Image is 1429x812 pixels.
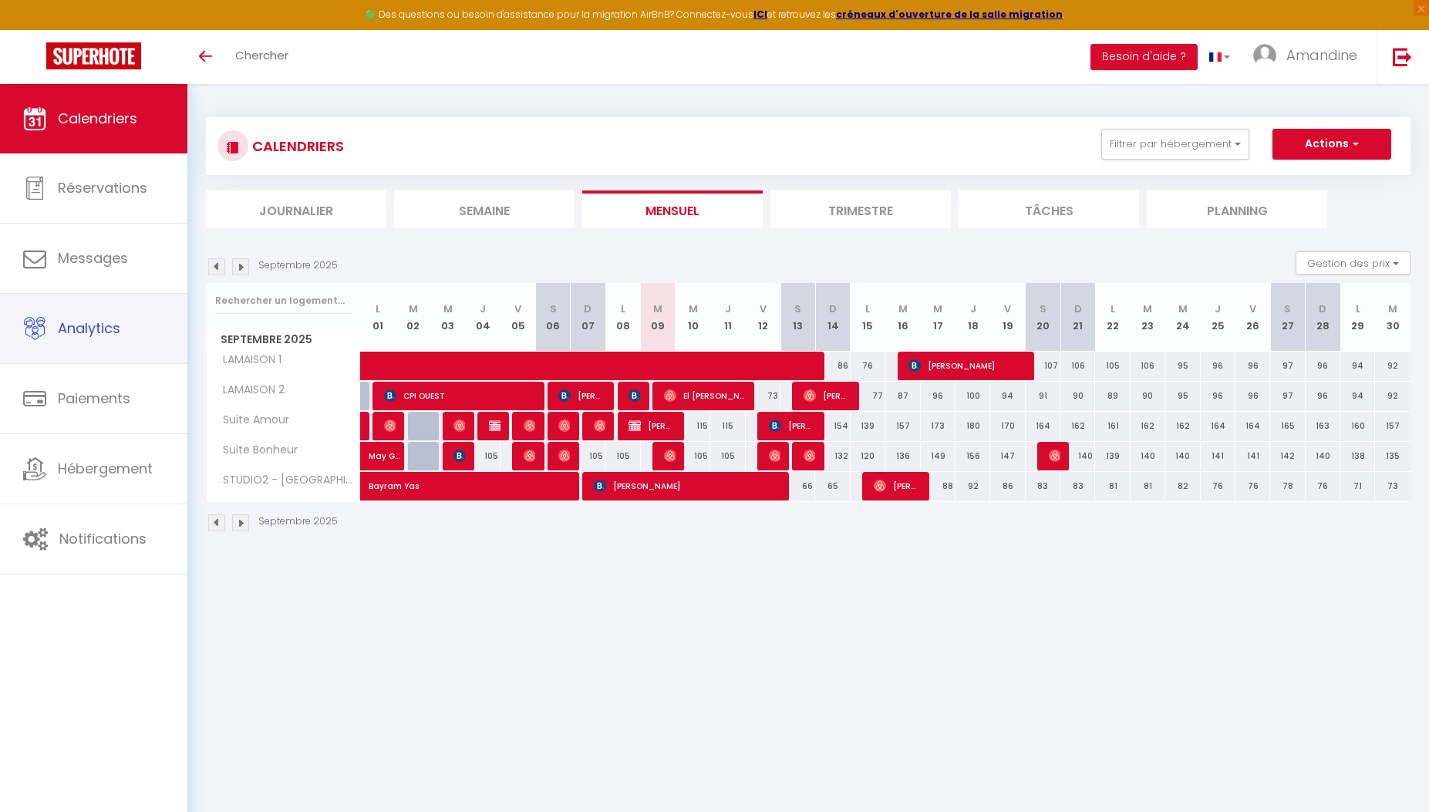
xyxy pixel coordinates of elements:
[58,178,147,197] span: Réservations
[1201,472,1235,500] div: 76
[584,302,591,316] abbr: D
[921,382,955,410] div: 96
[394,190,575,228] li: Semaine
[851,283,885,352] th: 15
[1235,412,1270,440] div: 164
[466,283,500,352] th: 04
[836,8,1063,21] strong: créneaux d'ouverture de la salle migration
[1296,251,1410,275] button: Gestion des prix
[58,248,128,268] span: Messages
[1270,412,1305,440] div: 165
[933,302,942,316] abbr: M
[1375,472,1410,500] div: 73
[1253,44,1276,67] img: ...
[1270,352,1305,380] div: 97
[1095,352,1130,380] div: 105
[1060,283,1095,352] th: 21
[769,441,780,470] span: [PERSON_NAME]
[1026,352,1060,380] div: 107
[1388,302,1397,316] abbr: M
[215,287,352,315] input: Rechercher un logement...
[1060,382,1095,410] div: 90
[1306,352,1340,380] div: 96
[794,302,801,316] abbr: S
[780,283,815,352] th: 13
[1340,382,1375,410] div: 94
[594,471,779,500] span: [PERSON_NAME]
[1375,382,1410,410] div: 92
[725,302,731,316] abbr: J
[990,472,1025,500] div: 86
[1340,442,1375,470] div: 138
[1356,302,1360,316] abbr: L
[361,442,396,471] a: May Gérat
[209,442,302,459] span: Suite Bonheur
[753,8,767,21] strong: ICI
[489,411,500,440] span: Zeniat [DEMOGRAPHIC_DATA]
[851,442,885,470] div: 120
[1165,442,1200,470] div: 140
[58,459,153,478] span: Hébergement
[558,381,605,410] span: [PERSON_NAME]
[258,514,338,529] p: Septembre 2025
[209,472,363,489] span: STUDIO2 - [GEOGRAPHIC_DATA]
[1306,382,1340,410] div: 96
[224,30,300,84] a: Chercher
[550,302,557,316] abbr: S
[1375,442,1410,470] div: 135
[1060,472,1095,500] div: 83
[815,412,850,440] div: 154
[1201,283,1235,352] th: 25
[524,411,535,440] span: [PERSON_NAME]
[1060,442,1095,470] div: 140
[524,441,535,470] span: [PERSON_NAME]
[1090,44,1198,70] button: Besoin d'aide ?
[815,283,850,352] th: 14
[1026,382,1060,410] div: 91
[1049,441,1060,470] span: [PERSON_NAME]
[710,283,745,352] th: 11
[1131,382,1165,410] div: 90
[770,190,951,228] li: Trimestre
[514,302,521,316] abbr: V
[676,283,710,352] th: 10
[1131,283,1165,352] th: 23
[955,412,990,440] div: 180
[58,318,120,338] span: Analytics
[396,283,430,352] th: 02
[384,381,534,410] span: CPI OUEST
[361,472,396,501] a: Bayram Yas
[885,382,920,410] div: 87
[1272,129,1391,160] button: Actions
[46,42,141,69] img: Super Booking
[1284,302,1291,316] abbr: S
[990,442,1025,470] div: 147
[1143,302,1152,316] abbr: M
[361,283,396,352] th: 01
[1026,412,1060,440] div: 164
[851,352,885,380] div: 76
[1306,442,1340,470] div: 140
[746,382,780,410] div: 73
[1131,412,1165,440] div: 162
[804,441,815,470] span: [PERSON_NAME]
[1375,412,1410,440] div: 157
[1340,472,1375,500] div: 71
[480,302,486,316] abbr: J
[369,433,404,463] span: May Gérat
[689,302,698,316] abbr: M
[1095,442,1130,470] div: 139
[885,442,920,470] div: 136
[804,381,850,410] span: [PERSON_NAME]
[558,411,570,440] span: [PERSON_NAME]
[1270,382,1305,410] div: 97
[59,529,147,548] span: Notifications
[1040,302,1046,316] abbr: S
[1165,472,1200,500] div: 82
[1026,283,1060,352] th: 20
[1165,283,1200,352] th: 24
[815,442,850,470] div: 132
[710,412,745,440] div: 115
[605,442,640,470] div: 105
[1165,352,1200,380] div: 95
